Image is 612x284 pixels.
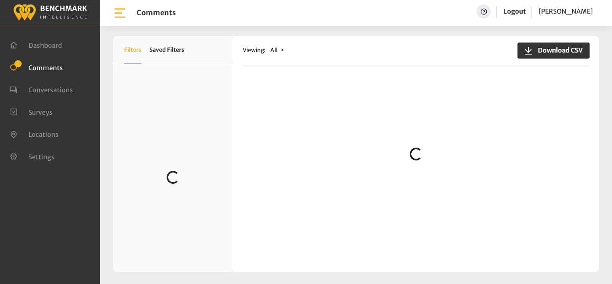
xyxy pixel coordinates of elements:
a: [PERSON_NAME] [539,4,593,18]
a: Conversations [10,85,73,93]
a: Logout [503,7,526,15]
button: Filters [124,36,141,64]
span: Download CSV [533,45,583,55]
a: Logout [503,4,526,18]
span: Surveys [28,108,52,116]
span: Conversations [28,86,73,94]
button: Download CSV [517,43,590,59]
span: Settings [28,152,54,160]
span: Comments [28,63,63,71]
span: [PERSON_NAME] [539,7,593,15]
a: Settings [10,152,54,160]
span: Locations [28,130,58,138]
img: bar [113,6,127,20]
a: Surveys [10,108,52,116]
h1: Comments [137,8,176,17]
span: Dashboard [28,41,62,49]
a: Dashboard [10,41,62,49]
a: Locations [10,130,58,138]
img: benchmark [13,2,87,22]
span: All [270,47,278,54]
a: Comments [10,63,63,71]
button: Saved Filters [149,36,184,64]
span: Viewing: [243,46,266,55]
